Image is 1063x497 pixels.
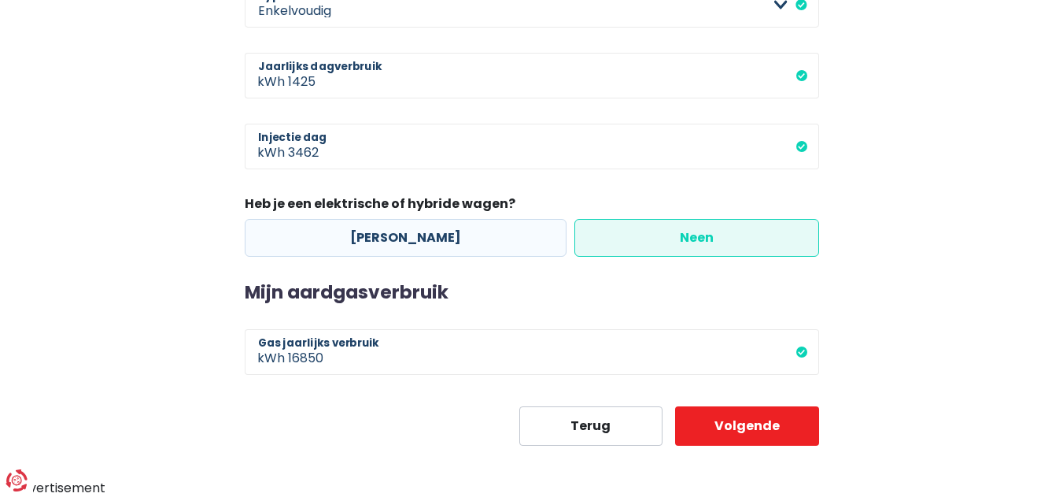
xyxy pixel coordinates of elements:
[574,219,819,257] label: Neen
[245,282,819,304] h2: Mijn aardgasverbruik
[245,219,567,257] label: [PERSON_NAME]
[675,406,819,446] button: Volgende
[245,329,288,375] span: kWh
[245,53,288,98] span: kWh
[519,406,663,446] button: Terug
[245,195,819,219] legend: Heb je een elektrische of hybride wagen?
[245,124,288,169] span: kWh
